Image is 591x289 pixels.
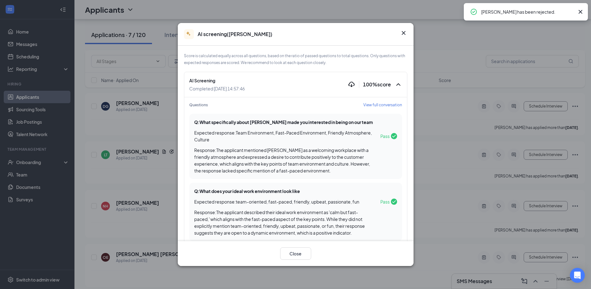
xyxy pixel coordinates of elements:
[348,81,355,88] svg: Download
[186,31,192,37] svg: AiStar
[194,129,372,143] span: Expected response : Team Environment, Fast-Paced Environment, Friendly Atmosphere, Culture
[470,8,477,16] svg: CheckmarkCircle
[391,133,397,139] svg: Checkmark
[184,53,405,65] span: Score is calculated equally across all questions, based on the ratio of passed questions to total...
[189,77,245,84] span: AI Screening
[280,247,311,260] button: Close
[380,199,390,205] span: Pass
[194,119,373,125] span: Q: What specifically about [PERSON_NAME] made you interested in being on our team
[194,188,300,194] span: Q: What does your ideal work environment look like
[189,102,208,108] span: Questions
[391,199,397,205] svg: Checkmark
[198,31,272,38] span: AI screening ( [PERSON_NAME] )
[400,29,407,37] svg: Cross
[189,85,245,92] span: Completed [DATE] 14:57:46
[395,81,402,88] svg: ChevronUp
[380,133,390,139] span: Pass
[363,102,402,108] span: View full conversation
[481,8,574,16] div: [PERSON_NAME] has been rejected.
[194,198,359,205] span: Expected response : team-oriented, fast-paced, friendly, upbeat, passionate, fun
[194,209,365,236] span: Response : The applicant described their ideal work environment as 'calm but fast-paced,' which a...
[194,147,370,173] span: Response : The applicant mentioned [PERSON_NAME] as a welcoming workplace with a friendly atmosph...
[363,81,391,88] span: 100 % score
[577,8,584,16] svg: Cross
[570,268,585,283] div: Open Intercom Messenger
[400,29,407,37] button: Close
